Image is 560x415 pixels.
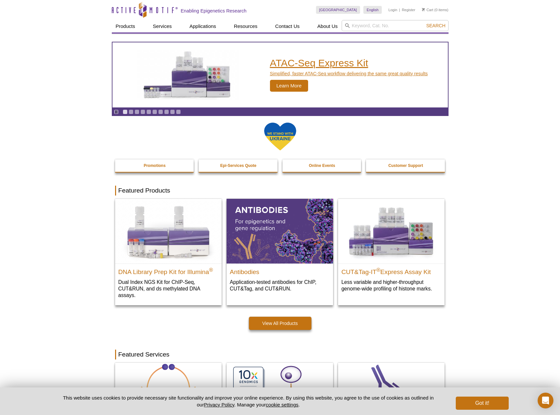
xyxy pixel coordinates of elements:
[146,109,151,114] a: Go to slide 5
[199,159,278,172] a: Epi-Services Quote
[204,402,234,407] a: Privacy Policy
[181,8,247,14] h2: Enabling Epigenetics Research
[185,20,220,33] a: Applications
[342,20,449,31] input: Keyword, Cat. No.
[227,199,333,263] img: All Antibodies
[118,279,218,299] p: Dual Index NGS Kit for ChIP-Seq, CUT&RUN, and ds methylated DNA assays.
[115,199,222,305] a: DNA Library Prep Kit for Illumina DNA Library Prep Kit for Illumina® Dual Index NGS Kit for ChIP-...
[170,109,175,114] a: Go to slide 9
[129,109,134,114] a: Go to slide 2
[164,109,169,114] a: Go to slide 8
[422,8,433,12] a: Cart
[363,6,382,14] a: English
[338,199,445,263] img: CUT&Tag-IT® Express Assay Kit
[112,42,448,107] a: ATAC-Seq Express Kit ATAC-Seq Express Kit Simplified, faster ATAC-Seq workflow delivering the sam...
[264,122,297,151] img: We Stand With Ukraine
[341,279,441,292] p: Less variable and higher-throughput genome-wide profiling of histone marks​.
[399,6,400,14] li: |
[134,50,242,100] img: ATAC-Seq Express Kit
[366,159,446,172] a: Customer Support
[313,20,342,33] a: About Us
[152,109,157,114] a: Go to slide 6
[209,267,213,272] sup: ®
[538,393,553,408] div: Open Intercom Messenger
[316,6,360,14] a: [GEOGRAPHIC_DATA]
[230,279,330,292] p: Application-tested antibodies for ChIP, CUT&Tag, and CUT&RUN.
[140,109,145,114] a: Go to slide 4
[220,163,256,168] strong: Epi-Services Quote
[338,199,445,298] a: CUT&Tag-IT® Express Assay Kit CUT&Tag-IT®Express Assay Kit Less variable and higher-throughput ge...
[270,80,308,92] span: Learn More
[230,265,330,275] h2: Antibodies
[388,163,423,168] strong: Customer Support
[227,199,333,298] a: All Antibodies Antibodies Application-tested antibodies for ChIP, CUT&Tag, and CUT&RUN.
[115,350,445,359] h2: Featured Services
[341,265,441,275] h2: CUT&Tag-IT Express Assay Kit
[282,159,362,172] a: Online Events
[52,394,445,408] p: This website uses cookies to provide necessary site functionality and improve your online experie...
[402,8,415,12] a: Register
[424,23,447,29] button: Search
[309,163,335,168] strong: Online Events
[115,186,445,196] h2: Featured Products
[377,267,380,272] sup: ®
[249,317,311,330] a: View All Products
[115,159,195,172] a: Promotions
[426,23,445,28] span: Search
[115,199,222,263] img: DNA Library Prep Kit for Illumina
[134,109,139,114] a: Go to slide 3
[271,20,304,33] a: Contact Us
[270,71,428,77] p: Simplified, faster ATAC-Seq workflow delivering the same great quality results
[266,402,298,407] button: cookie settings
[118,265,218,275] h2: DNA Library Prep Kit for Illumina
[422,8,425,11] img: Your Cart
[388,8,397,12] a: Login
[422,6,449,14] li: (0 items)
[149,20,176,33] a: Services
[123,109,128,114] a: Go to slide 1
[144,163,166,168] strong: Promotions
[230,20,261,33] a: Resources
[456,397,508,410] button: Got it!
[158,109,163,114] a: Go to slide 7
[112,42,448,107] article: ATAC-Seq Express Kit
[112,20,139,33] a: Products
[270,58,428,68] h2: ATAC-Seq Express Kit
[176,109,181,114] a: Go to slide 10
[114,109,119,114] a: Toggle autoplay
